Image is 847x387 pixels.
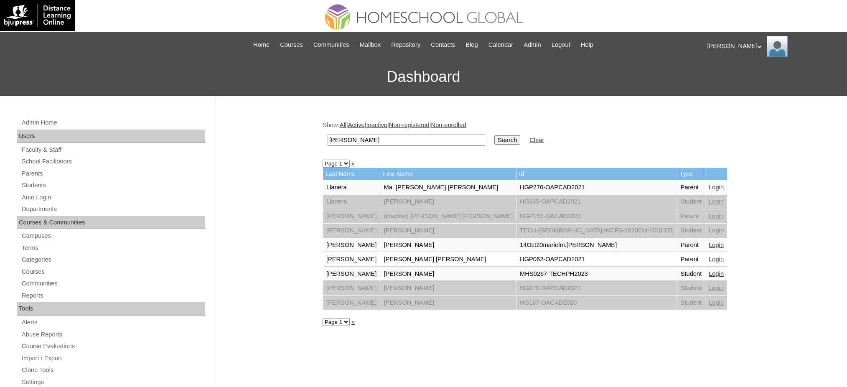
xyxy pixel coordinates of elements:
[709,227,724,234] a: Login
[677,281,705,295] td: Student
[709,198,724,205] a: Login
[380,181,516,195] td: Ma. [PERSON_NAME] [PERSON_NAME]
[21,365,205,375] a: Clone Tools
[677,224,705,238] td: Student
[380,195,516,209] td: [PERSON_NAME]
[709,299,724,306] a: Login
[21,231,205,241] a: Campuses
[581,40,593,50] span: Help
[323,281,380,295] td: [PERSON_NAME]
[461,40,482,50] a: Blog
[17,216,205,229] div: Courses & Communities
[516,296,677,310] td: HG187-OACAD2020
[709,184,724,191] a: Login
[323,121,736,150] div: Show: | | | |
[280,40,303,50] span: Courses
[21,278,205,289] a: Communities
[323,224,380,238] td: [PERSON_NAME]
[516,209,677,224] td: HGP157-OACAD2020
[389,122,430,128] a: Non-registered
[387,40,425,50] a: Repository
[351,318,355,325] a: »
[323,296,380,310] td: [PERSON_NAME]
[709,270,724,277] a: Login
[21,255,205,265] a: Categories
[677,168,705,180] td: Type
[677,238,705,252] td: Parent
[17,130,205,143] div: Users
[677,252,705,267] td: Parent
[21,290,205,301] a: Reports
[516,224,677,238] td: TECH-[GEOGRAPHIC_DATA]-WCFS-2020Oct-2001371
[709,242,724,248] a: Login
[552,40,570,50] span: Logout
[323,195,380,209] td: Llanera
[351,160,355,167] a: »
[323,252,380,267] td: [PERSON_NAME]
[276,40,307,50] a: Courses
[380,296,516,310] td: [PERSON_NAME]
[253,40,270,50] span: Home
[323,168,380,180] td: Last Name
[519,40,545,50] a: Admin
[465,40,478,50] span: Blog
[17,302,205,316] div: Tools
[516,252,677,267] td: HGP062-OAPCAD2021
[366,122,387,128] a: Inactive
[309,40,354,50] a: Communities
[21,180,205,191] a: Students
[484,40,517,50] a: Calendar
[21,204,205,214] a: Departments
[21,156,205,167] a: School Facilitators
[21,317,205,328] a: Alerts
[380,252,516,267] td: [PERSON_NAME] [PERSON_NAME]
[4,4,71,27] img: logo-white.png
[516,238,677,252] td: 14Oct20marielm.[PERSON_NAME]
[360,40,381,50] span: Mailbox
[323,267,380,281] td: [PERSON_NAME]
[431,122,466,128] a: Non-enrolled
[380,168,516,180] td: First Name
[21,353,205,364] a: Import / Export
[323,238,380,252] td: [PERSON_NAME]
[494,135,520,145] input: Search
[709,285,724,291] a: Login
[767,36,788,57] img: Ariane Ebuen
[21,341,205,351] a: Course Evaluations
[516,168,677,180] td: Id
[677,267,705,281] td: Student
[677,181,705,195] td: Parent
[328,135,485,146] input: Search
[516,195,677,209] td: HG335-OAPCAD2021
[516,281,677,295] td: HG070-OAPCAD2021
[21,117,205,128] a: Admin Home
[431,40,455,50] span: Contacts
[323,209,380,224] td: [PERSON_NAME]
[21,192,205,203] a: Auto Login
[313,40,349,50] span: Communities
[391,40,420,50] span: Repository
[340,122,346,128] a: All
[547,40,575,50] a: Logout
[21,243,205,253] a: Terms
[380,267,516,281] td: [PERSON_NAME]
[488,40,513,50] span: Calendar
[524,40,541,50] span: Admin
[380,224,516,238] td: [PERSON_NAME]
[677,195,705,209] td: Student
[709,213,724,219] a: Login
[577,40,598,50] a: Help
[323,181,380,195] td: Llanera
[516,267,677,281] td: MHS0267-TECHPH2023
[380,281,516,295] td: [PERSON_NAME]
[21,145,205,155] a: Faculty & Staff
[677,209,705,224] td: Parent
[380,238,516,252] td: [PERSON_NAME]
[21,267,205,277] a: Courses
[516,181,677,195] td: HGP270-OAPCAD2021
[427,40,459,50] a: Contacts
[4,58,843,96] h3: Dashboard
[677,296,705,310] td: Student
[348,122,365,128] a: Active
[249,40,274,50] a: Home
